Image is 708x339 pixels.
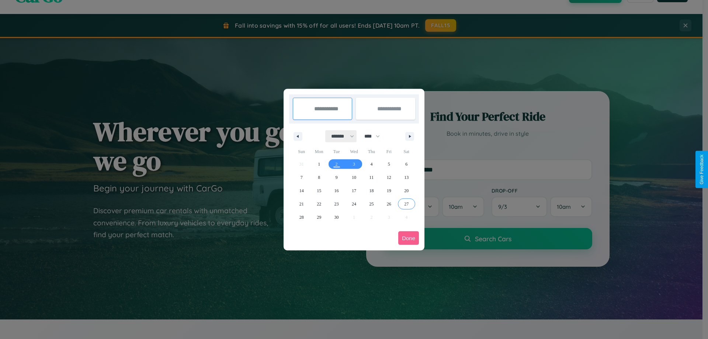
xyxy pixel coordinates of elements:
span: 13 [404,171,409,184]
span: 28 [299,211,304,224]
span: 5 [388,158,390,171]
button: 29 [310,211,327,224]
button: 28 [293,211,310,224]
span: Wed [345,146,362,158]
button: 14 [293,184,310,197]
span: 26 [387,197,391,211]
span: Mon [310,146,327,158]
span: 6 [405,158,407,171]
span: Sat [398,146,415,158]
button: 13 [398,171,415,184]
span: 24 [352,197,356,211]
button: 26 [380,197,398,211]
span: 8 [318,171,320,184]
span: Fri [380,146,398,158]
span: 21 [299,197,304,211]
span: 2 [336,158,338,171]
button: 15 [310,184,327,197]
button: 30 [328,211,345,224]
span: 11 [369,171,374,184]
button: 21 [293,197,310,211]
button: 1 [310,158,327,171]
button: 3 [345,158,362,171]
span: 27 [404,197,409,211]
button: 19 [380,184,398,197]
span: 19 [387,184,391,197]
span: 29 [317,211,321,224]
span: 3 [353,158,355,171]
span: 1 [318,158,320,171]
button: Done [398,231,419,245]
button: 20 [398,184,415,197]
button: 27 [398,197,415,211]
span: 4 [370,158,372,171]
button: 16 [328,184,345,197]
button: 10 [345,171,362,184]
button: 11 [363,171,380,184]
div: Give Feedback [699,155,704,184]
span: 9 [336,171,338,184]
span: 10 [352,171,356,184]
button: 25 [363,197,380,211]
button: 6 [398,158,415,171]
button: 8 [310,171,327,184]
span: 25 [369,197,374,211]
button: 18 [363,184,380,197]
span: 22 [317,197,321,211]
button: 5 [380,158,398,171]
span: 15 [317,184,321,197]
button: 17 [345,184,362,197]
span: 17 [352,184,356,197]
span: 18 [369,184,374,197]
span: 30 [334,211,339,224]
span: Thu [363,146,380,158]
button: 2 [328,158,345,171]
button: 7 [293,171,310,184]
button: 4 [363,158,380,171]
span: 23 [334,197,339,211]
span: 14 [299,184,304,197]
button: 23 [328,197,345,211]
button: 12 [380,171,398,184]
button: 9 [328,171,345,184]
span: Sun [293,146,310,158]
button: 24 [345,197,362,211]
span: 16 [334,184,339,197]
span: 12 [387,171,391,184]
span: 20 [404,184,409,197]
button: 22 [310,197,327,211]
span: Tue [328,146,345,158]
span: 7 [301,171,303,184]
